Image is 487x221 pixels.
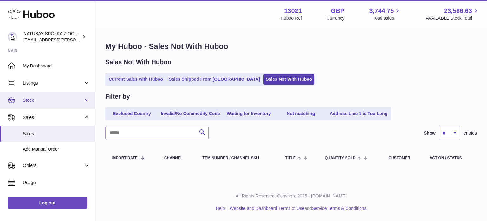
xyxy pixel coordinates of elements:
[373,15,401,21] span: Total sales
[23,131,90,137] span: Sales
[105,41,477,52] h1: My Huboo - Sales Not With Huboo
[281,15,302,21] div: Huboo Ref
[8,32,17,42] img: kacper.antkowski@natubay.pl
[8,197,87,209] a: Log out
[369,7,401,21] a: 3,744.75 Total sales
[263,74,314,85] a: Sales Not With Huboo
[23,80,83,86] span: Listings
[230,206,304,211] a: Website and Dashboard Terms of Use
[164,156,189,160] div: Channel
[464,130,477,136] span: entries
[112,156,138,160] span: Import date
[23,37,127,42] span: [EMAIL_ADDRESS][PERSON_NAME][DOMAIN_NAME]
[224,108,274,119] a: Waiting for Inventory
[23,180,90,186] span: Usage
[430,156,471,160] div: Action / Status
[227,205,366,211] li: and
[23,162,83,169] span: Orders
[369,7,394,15] span: 3,744.75
[105,58,172,66] h2: Sales Not With Huboo
[23,97,83,103] span: Stock
[328,108,390,119] a: Address Line 1 is Too Long
[312,206,367,211] a: Service Terms & Conditions
[23,63,90,69] span: My Dashboard
[285,156,295,160] span: Title
[276,108,326,119] a: Not matching
[23,31,81,43] div: NATUBAY SPÓŁKA Z OGRANICZONĄ ODPOWIEDZIALNOŚCIĄ
[23,146,90,152] span: Add Manual Order
[100,193,482,199] p: All Rights Reserved. Copyright 2025 - [DOMAIN_NAME]
[166,74,262,85] a: Sales Shipped From [GEOGRAPHIC_DATA]
[388,156,417,160] div: Customer
[444,7,472,15] span: 23,586.63
[159,108,222,119] a: Invalid/No Commodity Code
[327,15,345,21] div: Currency
[426,15,479,21] span: AVAILABLE Stock Total
[105,92,130,101] h2: Filter by
[201,156,272,160] div: Item Number / Channel SKU
[216,206,225,211] a: Help
[107,74,165,85] a: Current Sales with Huboo
[107,108,157,119] a: Excluded Country
[426,7,479,21] a: 23,586.63 AVAILABLE Stock Total
[325,156,356,160] span: Quantity Sold
[284,7,302,15] strong: 13021
[23,114,83,121] span: Sales
[424,130,436,136] label: Show
[331,7,344,15] strong: GBP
